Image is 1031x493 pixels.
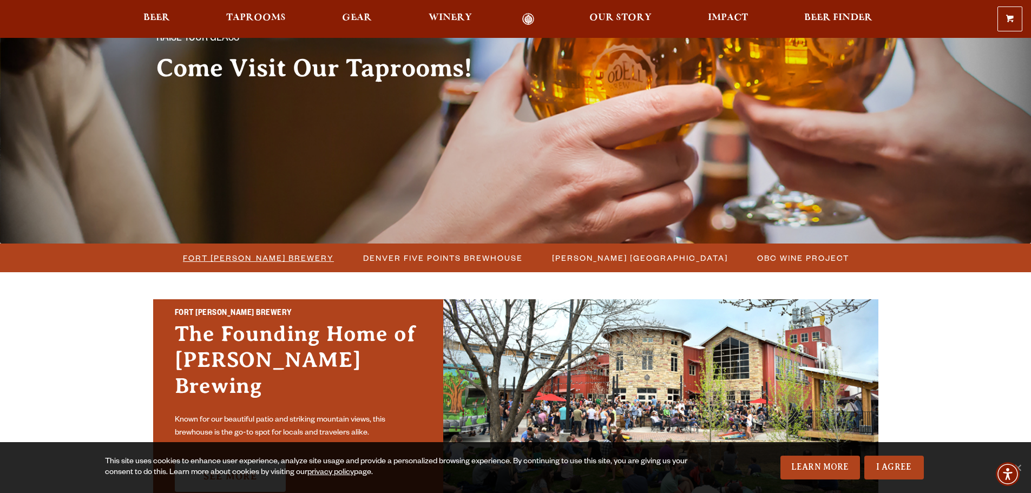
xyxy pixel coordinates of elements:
[429,14,472,22] span: Winery
[219,13,293,25] a: Taprooms
[335,13,379,25] a: Gear
[996,462,1020,486] div: Accessibility Menu
[864,456,924,479] a: I Agree
[751,250,855,266] a: OBC Wine Project
[582,13,659,25] a: Our Story
[357,250,528,266] a: Denver Five Points Brewhouse
[708,14,748,22] span: Impact
[552,250,728,266] span: [PERSON_NAME] [GEOGRAPHIC_DATA]
[546,250,733,266] a: [PERSON_NAME] [GEOGRAPHIC_DATA]
[226,14,286,22] span: Taprooms
[176,250,339,266] a: Fort [PERSON_NAME] Brewery
[701,13,755,25] a: Impact
[804,14,872,22] span: Beer Finder
[307,469,354,477] a: privacy policy
[136,13,177,25] a: Beer
[183,250,334,266] span: Fort [PERSON_NAME] Brewery
[175,307,422,321] h2: Fort [PERSON_NAME] Brewery
[780,456,860,479] a: Learn More
[757,250,849,266] span: OBC Wine Project
[797,13,879,25] a: Beer Finder
[342,14,372,22] span: Gear
[175,321,422,410] h3: The Founding Home of [PERSON_NAME] Brewing
[589,14,652,22] span: Our Story
[363,250,523,266] span: Denver Five Points Brewhouse
[175,414,422,440] p: Known for our beautiful patio and striking mountain views, this brewhouse is the go-to spot for l...
[422,13,479,25] a: Winery
[143,14,170,22] span: Beer
[156,32,239,46] span: Raise your glass
[508,13,549,25] a: Odell Home
[156,55,494,82] h2: Come Visit Our Taprooms!
[105,457,691,478] div: This site uses cookies to enhance user experience, analyze site usage and provide a personalized ...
